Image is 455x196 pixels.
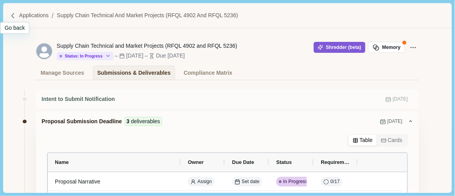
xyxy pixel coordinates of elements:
div: [DATE] [126,52,143,60]
button: Status: In Progress [57,52,113,60]
button: Table [349,135,377,146]
span: 0 / 17 [331,178,340,185]
a: Compliance Matrix [179,66,237,80]
div: Proposal Narrative [55,174,174,189]
div: – [115,52,118,60]
button: Assign [188,177,214,187]
img: Forward slash icon [10,13,16,19]
a: Submissions & Deliverables [93,66,175,80]
span: Intent to Submit Notification [41,95,115,103]
span: Owner [188,159,203,165]
a: Supply Chain Technical and Market Projects (RFQL 4902 and RFQL 5236) [57,11,238,20]
div: Due [DATE] [156,52,185,60]
span: Status [276,159,292,165]
span: [DATE] [387,118,403,125]
span: Name [55,159,68,165]
span: Assign [198,178,212,185]
button: Shredder (beta) [314,42,366,53]
button: Memory [368,42,405,53]
span: Set date [242,178,260,185]
span: Requirements [321,159,351,165]
a: Manage Sources [36,66,88,80]
span: In Progress [283,178,308,185]
span: Proposal Submission Deadline [41,117,122,126]
span: 3 [126,117,129,126]
div: Manage Sources [41,66,84,80]
a: Applications [19,11,49,20]
span: deliverables [131,117,160,126]
div: Compliance Matrix [184,66,232,80]
button: Set date [232,177,262,187]
span: [DATE] [393,96,408,103]
div: Status: In Progress [59,54,103,59]
img: Forward slash icon [49,12,57,19]
svg: avatar [36,43,52,59]
button: Cards [377,135,406,146]
div: – [145,52,148,60]
div: Supply Chain Technical and Market Projects (RFQL 4902 and RFQL 5236) [57,42,237,50]
div: Submissions & Deliverables [97,66,171,80]
button: Application Actions [408,42,419,53]
span: Due Date [232,159,254,165]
